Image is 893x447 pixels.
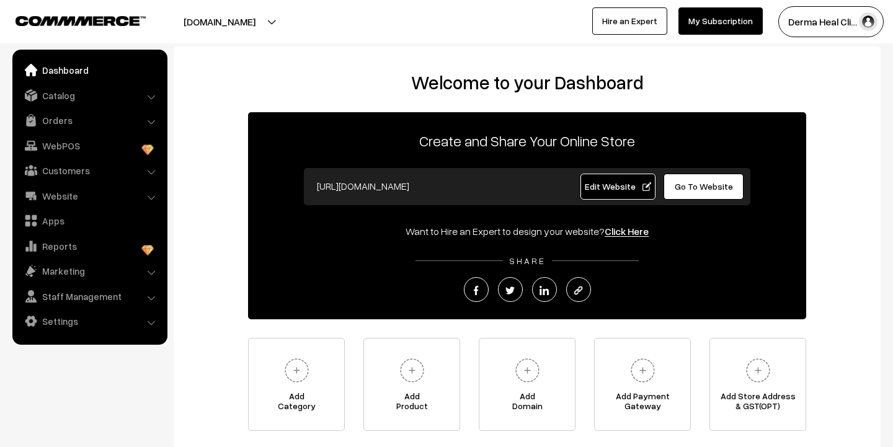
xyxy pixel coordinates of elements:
img: plus.svg [395,353,429,387]
span: Add Product [364,391,460,416]
a: AddCategory [248,338,345,431]
button: Derma Heal Cli… [778,6,884,37]
img: plus.svg [741,353,775,387]
img: plus.svg [510,353,544,387]
a: Click Here [605,225,649,237]
a: Reports [16,235,163,257]
a: Marketing [16,260,163,282]
h2: Welcome to your Dashboard [186,71,868,94]
div: Want to Hire an Expert to design your website? [248,224,806,239]
a: Hire an Expert [592,7,667,35]
a: Catalog [16,84,163,107]
span: Add Category [249,391,344,416]
p: Create and Share Your Online Store [248,130,806,152]
span: Edit Website [585,181,651,192]
a: Settings [16,310,163,332]
a: Orders [16,109,163,131]
span: Go To Website [675,181,733,192]
a: COMMMERCE [16,12,124,27]
a: AddDomain [479,338,575,431]
img: plus.svg [626,353,660,387]
a: Apps [16,210,163,232]
a: Website [16,185,163,207]
img: user [859,12,877,31]
a: Go To Website [664,174,744,200]
span: Add Payment Gateway [595,391,690,416]
a: Customers [16,159,163,182]
a: Dashboard [16,59,163,81]
a: Add Store Address& GST(OPT) [709,338,806,431]
span: Add Domain [479,391,575,416]
a: WebPOS [16,135,163,157]
img: COMMMERCE [16,16,146,25]
img: plus.svg [280,353,314,387]
a: AddProduct [363,338,460,431]
a: Staff Management [16,285,163,308]
a: My Subscription [678,7,763,35]
span: SHARE [503,255,552,266]
button: [DOMAIN_NAME] [140,6,299,37]
a: Edit Website [580,174,656,200]
span: Add Store Address & GST(OPT) [710,391,806,416]
a: Add PaymentGateway [594,338,691,431]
